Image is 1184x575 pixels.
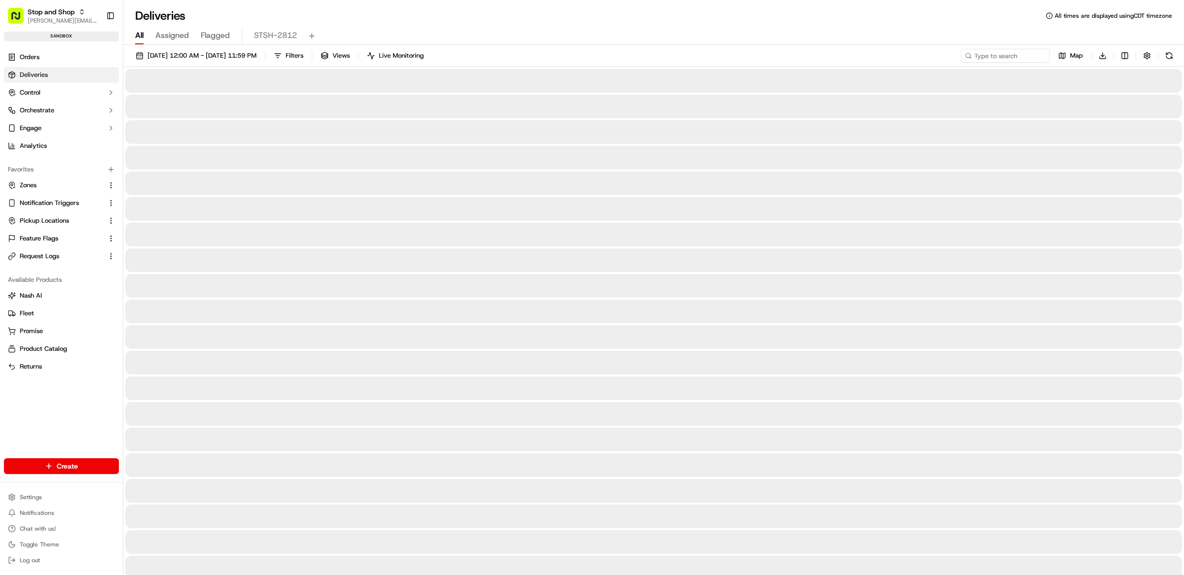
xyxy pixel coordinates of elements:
[4,138,119,154] a: Analytics
[4,248,119,264] button: Request Logs
[8,327,115,336] a: Promise
[4,85,119,101] button: Control
[131,49,261,63] button: [DATE] 12:00 AM - [DATE] 11:59 PM
[20,541,59,548] span: Toggle Theme
[8,344,115,353] a: Product Catalog
[135,8,185,24] h1: Deliveries
[20,106,54,115] span: Orchestrate
[20,88,40,97] span: Control
[28,17,98,25] button: [PERSON_NAME][EMAIL_ADDRESS][DOMAIN_NAME]
[8,252,103,261] a: Request Logs
[20,141,47,150] span: Analytics
[20,291,42,300] span: Nash AI
[4,490,119,504] button: Settings
[8,362,115,371] a: Returns
[20,309,34,318] span: Fleet
[4,4,102,28] button: Stop and Shop[PERSON_NAME][EMAIL_ADDRESS][DOMAIN_NAME]
[1070,51,1083,60] span: Map
[28,7,74,17] button: Stop and Shop
[20,327,43,336] span: Promise
[57,461,78,471] span: Create
[4,162,119,177] div: Favorites
[269,49,308,63] button: Filters
[20,493,42,501] span: Settings
[20,199,79,207] span: Notification Triggers
[4,359,119,374] button: Returns
[4,49,119,65] a: Orders
[20,124,41,133] span: Engage
[379,51,424,60] span: Live Monitoring
[961,49,1050,63] input: Type to search
[148,51,257,60] span: [DATE] 12:00 AM - [DATE] 11:59 PM
[4,506,119,520] button: Notifications
[20,556,40,564] span: Log out
[20,70,48,79] span: Deliveries
[20,252,59,261] span: Request Logs
[316,49,354,63] button: Views
[4,32,119,41] div: sandbox
[4,67,119,83] a: Deliveries
[8,181,103,190] a: Zones
[20,53,39,62] span: Orders
[1054,49,1087,63] button: Map
[4,213,119,229] button: Pickup Locations
[8,216,103,225] a: Pickup Locations
[254,30,297,41] span: STSH-2812
[4,305,119,321] button: Fleet
[201,30,230,41] span: Flagged
[4,553,119,567] button: Log out
[363,49,428,63] button: Live Monitoring
[4,177,119,193] button: Zones
[4,458,119,474] button: Create
[1162,49,1176,63] button: Refresh
[4,522,119,536] button: Chat with us!
[8,291,115,300] a: Nash AI
[4,323,119,339] button: Promise
[4,231,119,246] button: Feature Flags
[4,102,119,118] button: Orchestrate
[4,120,119,136] button: Engage
[20,234,58,243] span: Feature Flags
[8,234,103,243] a: Feature Flags
[20,344,67,353] span: Product Catalog
[135,30,144,41] span: All
[4,288,119,304] button: Nash AI
[155,30,189,41] span: Assigned
[4,538,119,551] button: Toggle Theme
[20,509,54,517] span: Notifications
[4,195,119,211] button: Notification Triggers
[20,216,69,225] span: Pickup Locations
[8,199,103,207] a: Notification Triggers
[286,51,303,60] span: Filters
[20,525,56,533] span: Chat with us!
[8,309,115,318] a: Fleet
[333,51,350,60] span: Views
[1055,12,1172,20] span: All times are displayed using CDT timezone
[20,181,37,190] span: Zones
[20,362,42,371] span: Returns
[4,341,119,357] button: Product Catalog
[4,272,119,288] div: Available Products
